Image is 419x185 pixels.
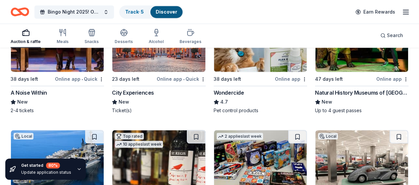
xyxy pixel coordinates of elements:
button: Bingo Night 2025! Our House has Heart! [34,5,114,19]
div: Natural History Museums of [GEOGRAPHIC_DATA] [315,89,408,97]
button: Beverages [180,26,201,48]
div: Wondercide [214,89,244,97]
button: Meals [57,26,69,48]
span: New [17,98,28,106]
span: • [183,76,184,82]
div: Pet control products [214,107,307,114]
button: Search [375,29,408,42]
span: Search [387,31,403,39]
div: 80 % [46,162,60,168]
span: Bingo Night 2025! Our House has Heart! [48,8,101,16]
div: Local [14,133,33,139]
div: Up to 4 guest passes [315,107,408,114]
span: New [322,98,332,106]
a: Image for Wondercide6 applieslast week38 days leftOnline appWondercide4.7Pet control products [214,9,307,114]
div: 2-4 tickets [11,107,104,114]
a: Image for Natural History Museums of Los Angeles CountyLocal47 days leftOnline appNatural History... [315,9,408,114]
div: Snacks [84,39,99,44]
button: Track· 5Discover [119,5,183,19]
a: Earn Rewards [351,6,399,18]
div: 47 days left [315,75,343,83]
div: Auction & raffle [11,39,41,44]
div: Update application status [21,170,71,175]
a: Discover [156,9,177,15]
span: • [81,76,83,82]
div: Get started [21,162,71,168]
div: 23 days left [112,75,139,83]
div: 2 applies last week [217,133,263,140]
a: Image for City Experiences6 applieslast week23 days leftOnline app•QuickCity ExperiencesNewTicket(s) [112,9,205,114]
div: Online app [275,75,307,83]
span: 4.7 [220,98,228,106]
div: Online app Quick [157,75,206,83]
div: Online app [376,75,408,83]
div: Top rated [115,133,144,139]
div: Alcohol [149,39,164,44]
a: Image for A Noise Within1 applylast weekLocal38 days leftOnline app•QuickA Noise WithinNew2-4 tic... [11,9,104,114]
div: Meals [57,39,69,44]
div: Beverages [180,39,201,44]
div: 10 applies last week [115,141,163,148]
button: Alcohol [149,26,164,48]
div: Ticket(s) [112,107,205,114]
div: 38 days left [214,75,241,83]
div: Desserts [115,39,133,44]
button: Snacks [84,26,99,48]
div: A Noise Within [11,89,47,97]
div: Local [318,133,338,139]
button: Auction & raffle [11,26,41,48]
span: New [119,98,129,106]
div: Online app Quick [55,75,104,83]
div: City Experiences [112,89,154,97]
a: Home [11,4,29,20]
div: 38 days left [11,75,38,83]
button: Desserts [115,26,133,48]
a: Track· 5 [125,9,144,15]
